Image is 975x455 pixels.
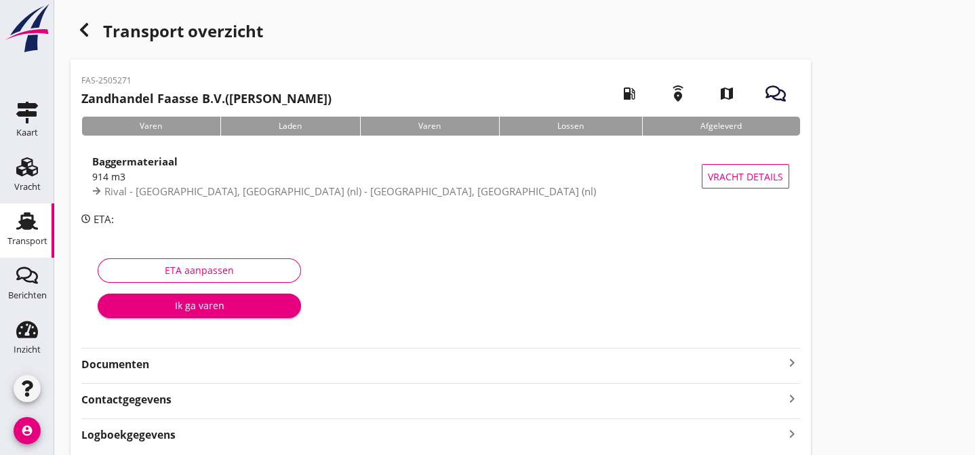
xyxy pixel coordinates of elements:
[708,75,746,113] i: map
[659,75,697,113] i: emergency_share
[784,355,800,371] i: keyboard_arrow_right
[94,212,114,226] span: ETA:
[14,417,41,444] i: account_circle
[81,146,800,206] a: Baggermateriaal914 m3Rival - [GEOGRAPHIC_DATA], [GEOGRAPHIC_DATA] (nl) - [GEOGRAPHIC_DATA], [GEOG...
[109,263,290,277] div: ETA aanpassen
[108,298,290,313] div: Ik ga varen
[702,164,789,189] button: Vracht details
[81,357,784,372] strong: Documenten
[14,345,41,354] div: Inzicht
[499,117,642,136] div: Lossen
[14,182,41,191] div: Vracht
[16,128,38,137] div: Kaart
[642,117,800,136] div: Afgeleverd
[8,291,47,300] div: Berichten
[98,294,301,318] button: Ik ga varen
[7,237,47,245] div: Transport
[71,16,811,49] div: Transport overzicht
[708,170,783,184] span: Vracht details
[81,90,332,108] h2: ([PERSON_NAME])
[104,184,596,198] span: Rival - [GEOGRAPHIC_DATA], [GEOGRAPHIC_DATA] (nl) - [GEOGRAPHIC_DATA], [GEOGRAPHIC_DATA] (nl)
[81,75,332,87] p: FAS-2505271
[3,3,52,54] img: logo-small.a267ee39.svg
[610,75,648,113] i: local_gas_station
[81,392,172,408] strong: Contactgegevens
[220,117,360,136] div: Laden
[784,424,800,443] i: keyboard_arrow_right
[81,427,176,443] strong: Logboekgegevens
[81,117,220,136] div: Varen
[81,90,225,106] strong: Zandhandel Faasse B.V.
[98,258,301,283] button: ETA aanpassen
[92,170,702,184] div: 914 m3
[360,117,499,136] div: Varen
[784,389,800,408] i: keyboard_arrow_right
[92,155,178,168] strong: Baggermateriaal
